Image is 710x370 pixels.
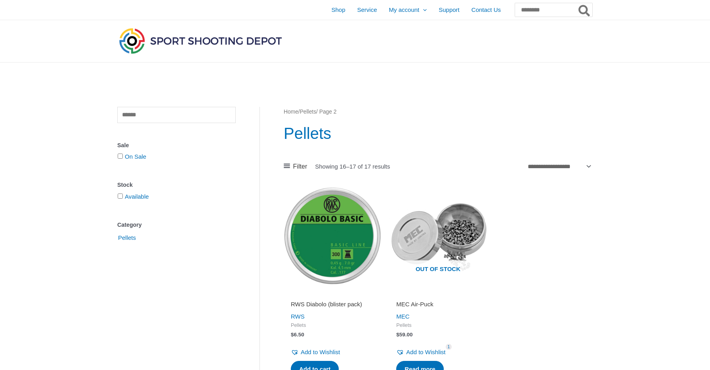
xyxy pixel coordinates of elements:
[577,3,592,17] button: Search
[406,349,445,355] span: Add to Wishlist
[525,160,592,172] select: Shop order
[300,109,316,115] a: Pellets
[395,260,481,279] span: Out of stock
[125,153,146,160] a: On Sale
[396,347,445,358] a: Add to Wishlist
[291,347,340,358] a: Add to Wishlist
[284,107,592,117] nav: Breadcrumb
[291,313,305,320] a: RWS
[291,322,374,329] span: Pellets
[118,154,123,159] input: On Sale
[291,300,374,308] h2: RWS Diabolo (blister pack)
[291,332,294,338] span: $
[118,194,123,199] input: Available
[446,344,452,350] span: 1
[117,234,137,241] a: Pellets
[284,122,592,144] h1: Pellets
[396,322,479,329] span: Pellets
[301,349,340,355] span: Add to Wishlist
[284,109,298,115] a: Home
[117,26,284,55] img: Sport Shooting Depot
[284,187,381,285] img: RWS Diabolo
[315,163,390,169] p: Showing 16–17 of 17 results
[396,289,479,299] iframe: Customer reviews powered by Trustpilot
[389,187,487,285] a: Out of stock
[291,289,374,299] iframe: Customer reviews powered by Trustpilot
[117,219,236,231] div: Category
[293,161,307,173] span: Filter
[291,332,304,338] bdi: 6.50
[291,300,374,311] a: RWS Diabolo (blister pack)
[389,187,487,285] img: MEC Air-Puck
[396,300,479,308] h2: MEC Air-Puck
[117,140,236,151] div: Sale
[396,313,409,320] a: MEC
[125,193,149,200] a: Available
[284,161,307,173] a: Filter
[117,179,236,191] div: Stock
[396,332,412,338] bdi: 59.00
[396,332,399,338] span: $
[117,231,137,245] span: Pellets
[396,300,479,311] a: MEC Air-Puck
